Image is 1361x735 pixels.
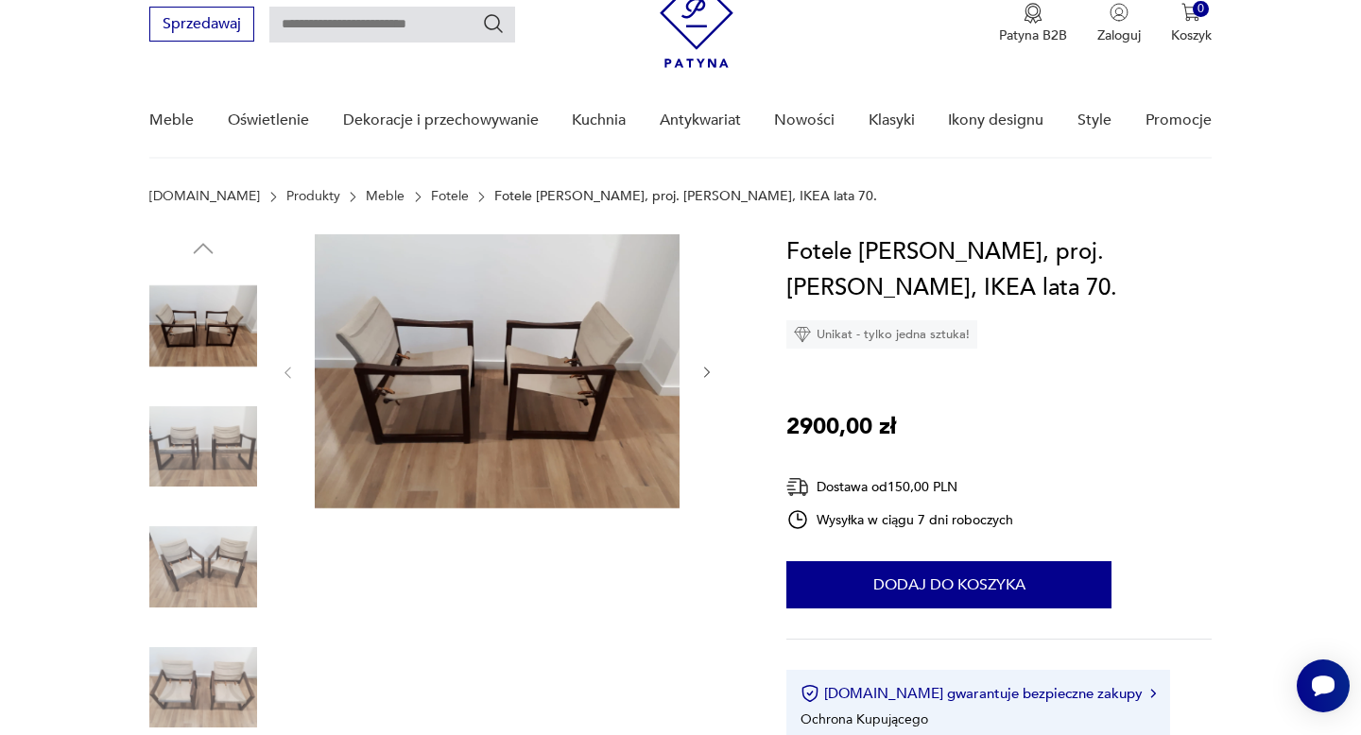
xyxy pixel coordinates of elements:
[786,320,977,349] div: Unikat - tylko jedna sztuka!
[1193,1,1209,17] div: 0
[801,710,928,728] li: Ochrona Kupującego
[343,84,539,157] a: Dekoracje i przechowywanie
[869,84,915,157] a: Klasyki
[286,189,340,204] a: Produkty
[1297,659,1350,712] iframe: Smartsupp widget button
[1150,689,1156,698] img: Ikona strzałki w prawo
[366,189,405,204] a: Meble
[149,513,257,621] img: Zdjęcie produktu Fotele Diana, proj. Karin Mobring, IKEA lata 70.
[786,234,1211,306] h1: Fotele [PERSON_NAME], proj. [PERSON_NAME], IKEA lata 70.
[482,12,505,35] button: Szukaj
[149,272,257,380] img: Zdjęcie produktu Fotele Diana, proj. Karin Mobring, IKEA lata 70.
[786,508,1013,531] div: Wysyłka w ciągu 7 dni roboczych
[786,561,1111,608] button: Dodaj do koszyka
[1171,3,1212,44] button: 0Koszyk
[999,26,1067,44] p: Patyna B2B
[149,7,254,42] button: Sprzedawaj
[149,84,194,157] a: Meble
[1024,3,1042,24] img: Ikona medalu
[431,189,469,204] a: Fotele
[794,326,811,343] img: Ikona diamentu
[1097,3,1141,44] button: Zaloguj
[149,393,257,501] img: Zdjęcie produktu Fotele Diana, proj. Karin Mobring, IKEA lata 70.
[1097,26,1141,44] p: Zaloguj
[774,84,835,157] a: Nowości
[1146,84,1212,157] a: Promocje
[1077,84,1111,157] a: Style
[801,684,819,703] img: Ikona certyfikatu
[149,19,254,32] a: Sprzedawaj
[660,84,741,157] a: Antykwariat
[228,84,309,157] a: Oświetlenie
[786,475,809,499] img: Ikona dostawy
[494,189,877,204] p: Fotele [PERSON_NAME], proj. [PERSON_NAME], IKEA lata 70.
[999,3,1067,44] button: Patyna B2B
[572,84,626,157] a: Kuchnia
[801,684,1155,703] button: [DOMAIN_NAME] gwarantuje bezpieczne zakupy
[315,234,680,508] img: Zdjęcie produktu Fotele Diana, proj. Karin Mobring, IKEA lata 70.
[948,84,1043,157] a: Ikony designu
[999,3,1067,44] a: Ikona medaluPatyna B2B
[1171,26,1212,44] p: Koszyk
[1181,3,1200,22] img: Ikona koszyka
[1110,3,1128,22] img: Ikonka użytkownika
[149,189,260,204] a: [DOMAIN_NAME]
[786,409,896,445] p: 2900,00 zł
[786,475,1013,499] div: Dostawa od 150,00 PLN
